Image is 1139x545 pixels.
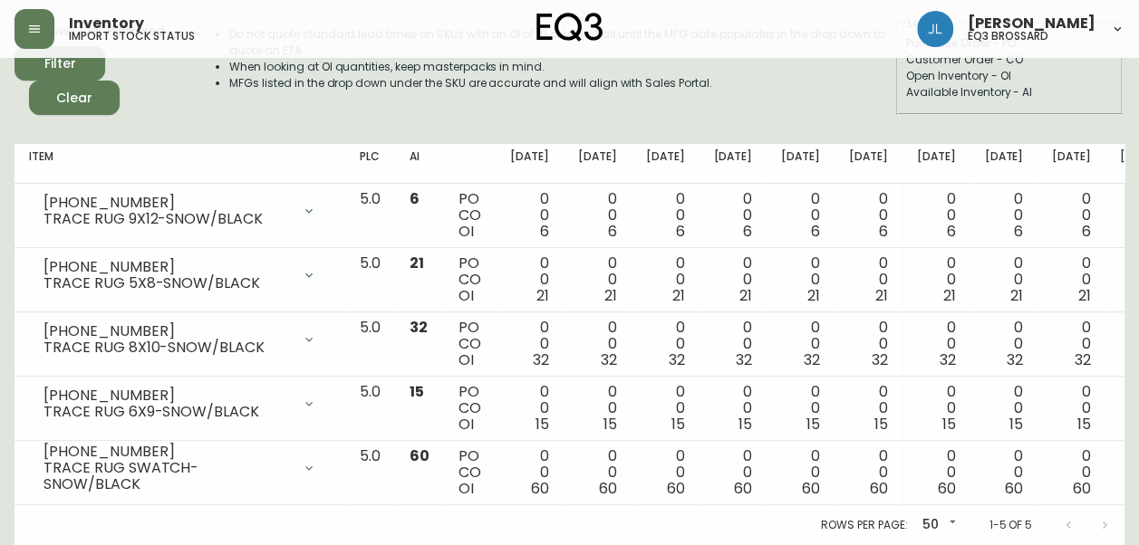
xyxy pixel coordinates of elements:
[1052,320,1091,368] div: 0 0
[713,384,752,433] div: 0 0
[1005,478,1023,499] span: 60
[984,320,1023,368] div: 0 0
[767,144,835,184] th: [DATE]
[536,13,603,42] img: logo
[69,16,144,31] span: Inventory
[849,384,888,433] div: 0 0
[536,414,549,435] span: 15
[43,211,291,227] div: TRACE RUG 9X12-SNOW/BLACK
[917,448,956,497] div: 0 0
[395,144,444,184] th: AI
[1052,384,1091,433] div: 0 0
[608,221,617,242] span: 6
[458,255,481,304] div: PO CO
[69,31,195,42] h5: import stock status
[603,414,617,435] span: 15
[989,517,1032,533] p: 1-5 of 5
[666,478,684,499] span: 60
[29,81,120,115] button: Clear
[578,320,617,368] div: 0 0
[564,144,632,184] th: [DATE]
[781,320,820,368] div: 0 0
[781,384,820,433] div: 0 0
[29,384,331,424] div: [PHONE_NUMBER]TRACE RUG 6X9-SNOW/BLACK
[713,255,752,304] div: 0 0
[739,285,752,306] span: 21
[1078,285,1091,306] span: 21
[458,221,474,242] span: OI
[533,349,549,370] span: 32
[578,384,617,433] div: 0 0
[345,312,395,377] td: 5.0
[984,191,1023,240] div: 0 0
[410,253,424,273] span: 21
[872,349,888,370] span: 32
[646,384,685,433] div: 0 0
[43,87,105,110] span: Clear
[458,384,481,433] div: PO CO
[1052,255,1091,304] div: 0 0
[802,478,820,499] span: 60
[906,68,1113,84] div: Open Inventory - OI
[906,84,1113,100] div: Available Inventory - AI
[646,448,685,497] div: 0 0
[43,339,291,356] div: TRACE RUG 8X10-SNOW/BLACK
[410,381,424,402] span: 15
[345,441,395,505] td: 5.0
[410,317,428,338] span: 32
[510,255,549,304] div: 0 0
[43,444,291,460] div: [PHONE_NUMBER]
[968,31,1048,42] h5: eq3 brossard
[14,46,105,81] button: Filter
[229,59,894,75] li: When looking at OI quantities, keep masterpacks in mind.
[675,221,684,242] span: 6
[917,255,956,304] div: 0 0
[668,349,684,370] span: 32
[939,349,955,370] span: 32
[345,377,395,441] td: 5.0
[870,478,888,499] span: 60
[806,414,820,435] span: 15
[917,384,956,433] div: 0 0
[540,221,549,242] span: 6
[458,414,474,435] span: OI
[713,320,752,368] div: 0 0
[937,478,955,499] span: 60
[984,384,1023,433] div: 0 0
[29,255,331,295] div: [PHONE_NUMBER]TRACE RUG 5X8-SNOW/BLACK
[849,320,888,368] div: 0 0
[942,285,955,306] span: 21
[1009,414,1023,435] span: 15
[941,414,955,435] span: 15
[578,255,617,304] div: 0 0
[510,320,549,368] div: 0 0
[1010,285,1023,306] span: 21
[1073,478,1091,499] span: 60
[1052,191,1091,240] div: 0 0
[43,404,291,420] div: TRACE RUG 6X9-SNOW/BLACK
[1077,414,1091,435] span: 15
[14,144,345,184] th: Item
[29,191,331,231] div: [PHONE_NUMBER]TRACE RUG 9X12-SNOW/BLACK
[699,144,767,184] th: [DATE]
[738,414,752,435] span: 15
[903,144,970,184] th: [DATE]
[29,448,331,488] div: [PHONE_NUMBER]TRACE RUG SWATCH-SNOW/BLACK
[1014,221,1023,242] span: 6
[345,184,395,248] td: 5.0
[821,517,907,533] p: Rows per page:
[458,191,481,240] div: PO CO
[531,478,549,499] span: 60
[713,448,752,497] div: 0 0
[43,387,291,404] div: [PHONE_NUMBER]
[510,448,549,497] div: 0 0
[458,285,474,306] span: OI
[601,349,617,370] span: 32
[713,191,752,240] div: 0 0
[984,255,1023,304] div: 0 0
[781,448,820,497] div: 0 0
[906,52,1113,68] div: Customer Order - CO
[458,448,481,497] div: PO CO
[917,191,956,240] div: 0 0
[671,414,684,435] span: 15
